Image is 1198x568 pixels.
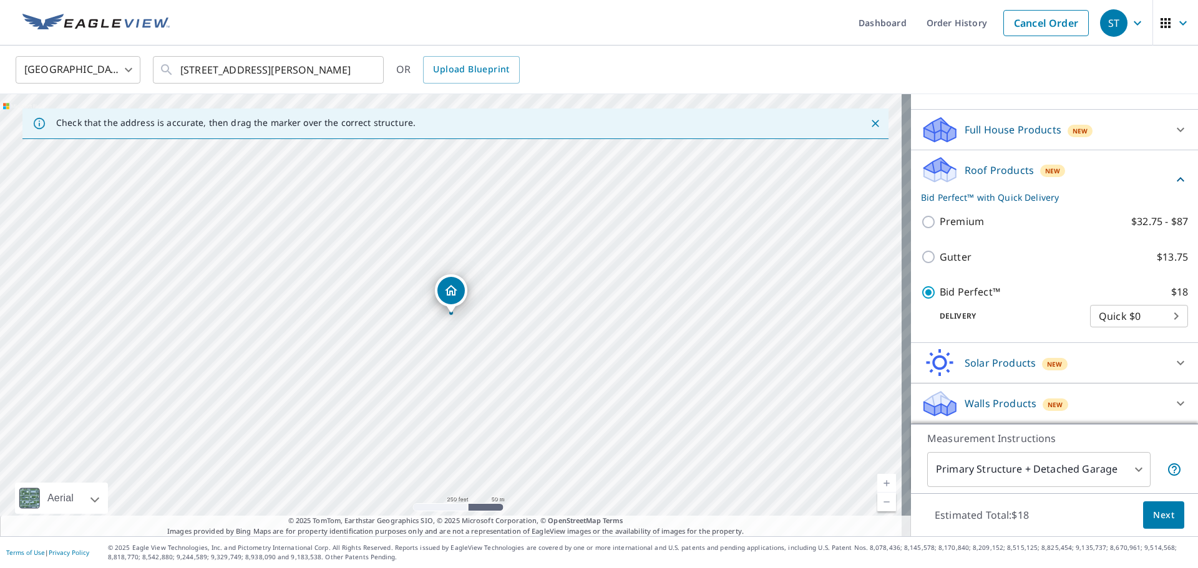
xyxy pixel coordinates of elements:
[877,493,896,511] a: Current Level 17, Zoom Out
[965,355,1036,370] p: Solar Products
[433,62,509,77] span: Upload Blueprint
[180,52,358,87] input: Search by address or latitude-longitude
[1047,359,1063,369] span: New
[6,549,89,556] p: |
[940,284,1000,300] p: Bid Perfect™
[921,191,1173,204] p: Bid Perfect™ with Quick Delivery
[965,163,1034,178] p: Roof Products
[603,516,623,525] a: Terms
[921,155,1188,204] div: Roof ProductsNewBid Perfect™ with Quick Delivery
[1090,299,1188,334] div: Quick $0
[6,548,45,557] a: Terms of Use
[867,115,884,132] button: Close
[940,214,984,229] p: Premium
[1153,508,1174,523] span: Next
[108,543,1192,562] p: © 2025 Eagle View Technologies, Inc. and Pictometry International Corp. All Rights Reserved. Repo...
[44,483,77,514] div: Aerial
[921,348,1188,378] div: Solar ProductsNew
[925,501,1039,529] p: Estimated Total: $18
[921,310,1090,322] p: Delivery
[15,483,108,514] div: Aerial
[1157,249,1188,265] p: $13.75
[1073,126,1088,136] span: New
[49,548,89,557] a: Privacy Policy
[940,249,972,265] p: Gutter
[16,52,140,87] div: [GEOGRAPHIC_DATA]
[435,274,467,313] div: Dropped pin, building 1, Residential property, 2735 Little Wall Lake Dr Jewell, IA 50130
[1143,501,1184,529] button: Next
[877,474,896,493] a: Current Level 17, Zoom In
[396,56,520,84] div: OR
[927,431,1182,446] p: Measurement Instructions
[1100,9,1127,37] div: ST
[1048,400,1063,410] span: New
[288,516,623,526] span: © 2025 TomTom, Earthstar Geographics SIO, © 2025 Microsoft Corporation, ©
[921,115,1188,145] div: Full House ProductsNew
[965,122,1061,137] p: Full House Products
[56,117,416,128] p: Check that the address is accurate, then drag the marker over the correct structure.
[965,396,1036,411] p: Walls Products
[1003,10,1089,36] a: Cancel Order
[22,14,170,32] img: EV Logo
[548,516,600,525] a: OpenStreetMap
[1171,284,1188,300] p: $18
[423,56,519,84] a: Upload Blueprint
[921,388,1188,418] div: Walls ProductsNew
[1131,214,1188,229] p: $32.75 - $87
[1045,166,1061,176] span: New
[927,452,1151,487] div: Primary Structure + Detached Garage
